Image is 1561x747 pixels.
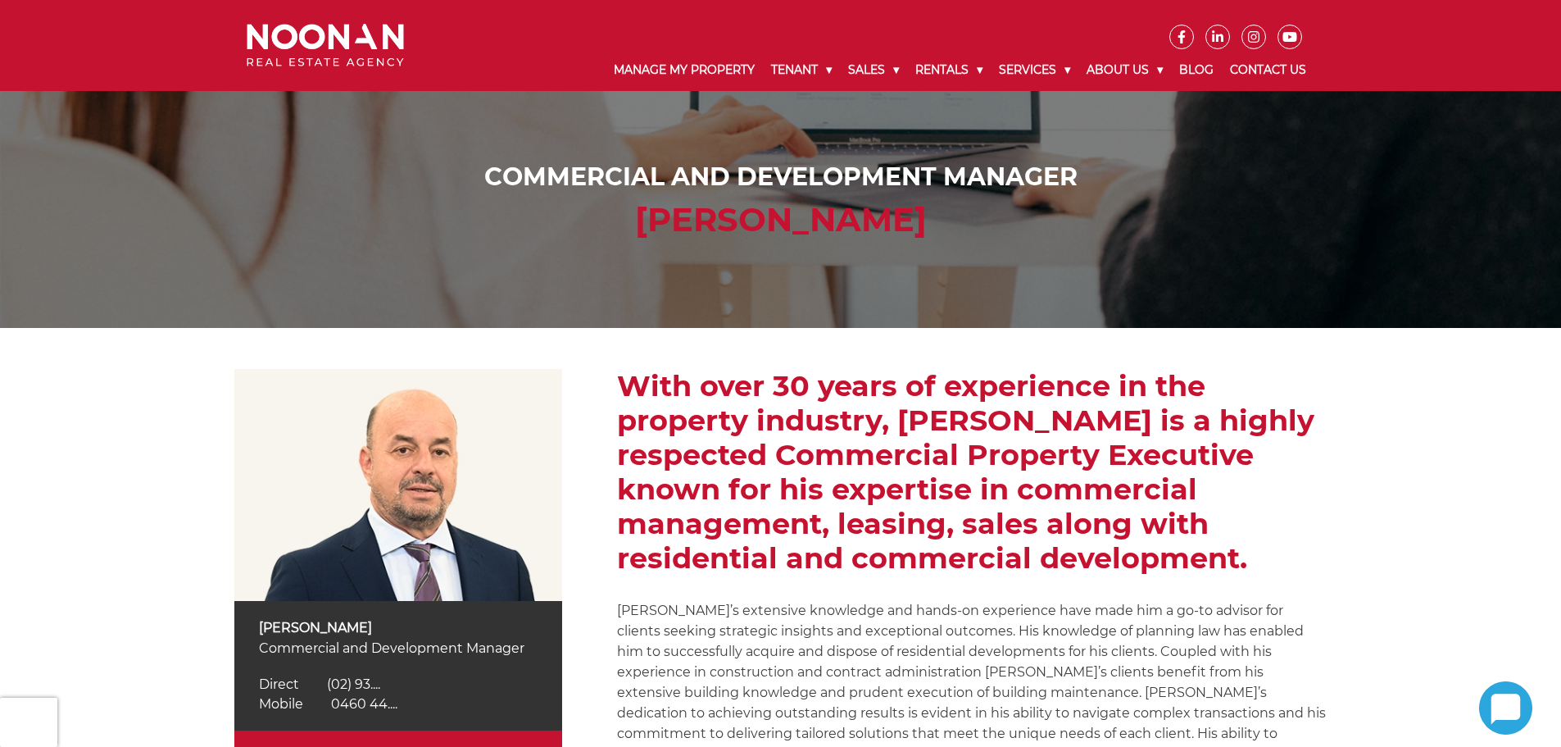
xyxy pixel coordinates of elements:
a: Click to reveal phone number [259,696,397,712]
img: Noonan Real Estate Agency [247,24,404,67]
p: [PERSON_NAME] [259,617,538,638]
a: Click to reveal phone number [259,676,380,692]
h2: [PERSON_NAME] [251,200,1310,239]
span: (02) 93.... [327,676,380,692]
h2: With over 30 years of experience in the property industry, [PERSON_NAME] is a highly respected Co... [617,369,1327,576]
a: Sales [840,49,907,91]
p: Commercial and Development Manager [259,638,538,658]
a: About Us [1078,49,1171,91]
a: Blog [1171,49,1222,91]
a: Tenant [763,49,840,91]
span: Mobile [259,696,303,712]
span: 0460 44.... [331,696,397,712]
a: Contact Us [1222,49,1314,91]
a: Services [991,49,1078,91]
h1: Commercial and Development Manager [251,162,1310,192]
a: Rentals [907,49,991,91]
span: Direct [259,676,299,692]
img: Spiro Veldekis [234,369,562,601]
a: Manage My Property [606,49,763,91]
